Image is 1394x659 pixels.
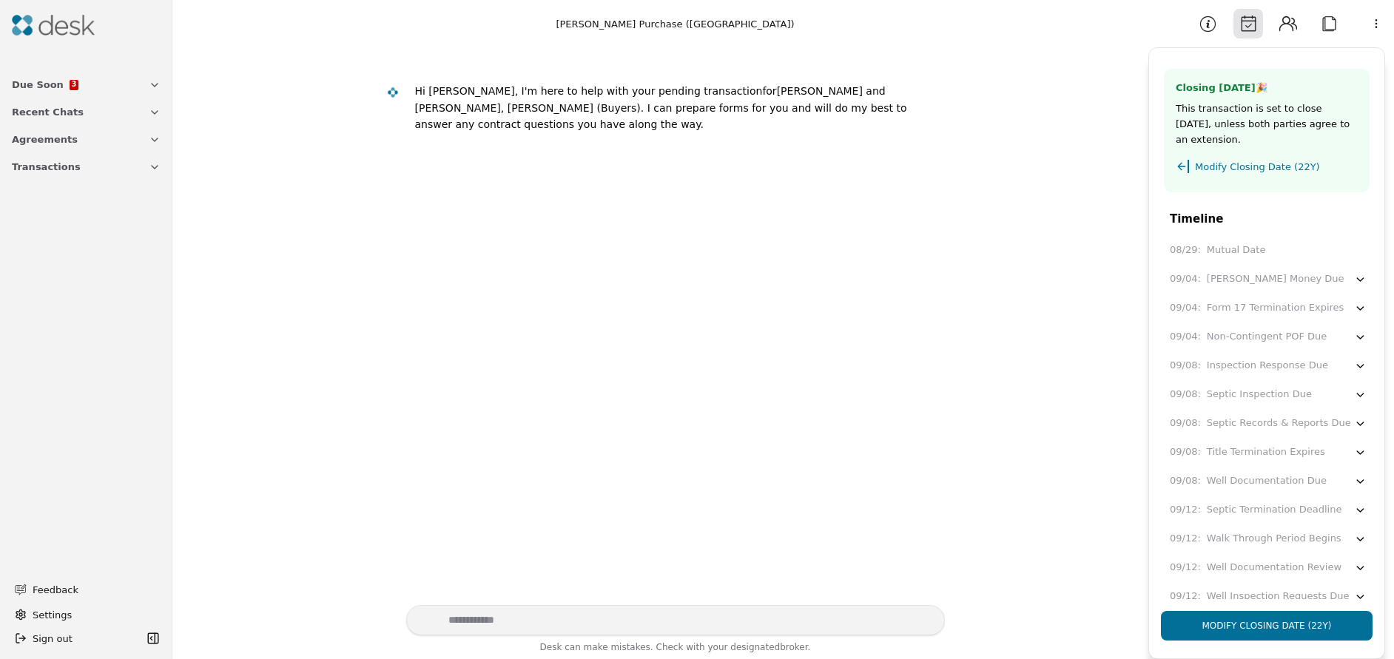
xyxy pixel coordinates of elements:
[1207,531,1341,547] div: Walk Through Period Begins
[1164,439,1373,466] button: 09/08:Title Termination Expires
[1164,496,1373,524] button: 09/12:Septic Termination Deadline
[1170,445,1201,460] div: 09/08 :
[33,631,73,646] span: Sign out
[1176,81,1358,101] h3: Closing [DATE] 🎉
[1207,243,1266,258] div: Mutual Date
[762,85,776,97] div: for
[1170,502,1201,518] div: 09/12 :
[1207,502,1342,518] div: Septic Termination Deadline
[1164,266,1373,293] button: 09/04:[PERSON_NAME] Money Due
[6,576,161,603] button: Feedback
[1170,560,1201,575] div: 09/12 :
[1207,358,1328,374] div: Inspection Response Due
[1161,611,1373,641] button: Modify Closing Date (22Y)
[33,582,152,598] span: Feedback
[730,642,780,652] span: designated
[1164,294,1373,322] button: 09/04:Form 17 Termination Expires
[1195,159,1320,175] span: Modify Closing Date (22Y)
[3,126,169,153] button: Agreements
[406,640,945,659] div: Desk can make mistakes. Check with your broker.
[1207,300,1344,316] div: Form 17 Termination Expires
[12,104,84,120] span: Recent Chats
[1170,329,1201,345] div: 09/04 :
[1164,525,1373,552] button: 09/12:Walk Through Period Begins
[415,102,907,131] div: . I can prepare forms for you and will do my best to answer any contract questions you have along...
[1170,271,1201,287] div: 09/04 :
[12,77,64,92] span: Due Soon
[33,607,72,623] span: Settings
[1207,445,1325,460] div: Title Termination Expires
[3,153,169,180] button: Transactions
[1170,531,1201,547] div: 09/12 :
[1207,387,1312,402] div: Septic Inspection Due
[1207,329,1327,345] div: Non-Contingent POF Due
[12,159,81,175] span: Transactions
[9,603,164,626] button: Settings
[1207,589,1350,604] div: Well Inspection Requests Due
[12,15,95,36] img: Desk
[1207,271,1344,287] div: [PERSON_NAME] Money Due
[1207,416,1351,431] div: Septic Records & Reports Due
[1164,583,1373,610] button: 09/12:Well Inspection Requests Due
[415,85,763,97] div: Hi [PERSON_NAME], I'm here to help with your pending transaction
[9,626,143,650] button: Sign out
[406,605,945,635] textarea: Write your prompt here
[71,81,76,88] span: 3
[1170,243,1201,258] div: 08/29 :
[3,98,169,126] button: Recent Chats
[1149,210,1384,228] div: Timeline
[12,132,78,147] span: Agreements
[1164,554,1373,581] button: 09/12:Well Documentation Review
[1170,387,1201,402] div: 09/08 :
[1170,589,1201,604] div: 09/12 :
[1170,300,1201,316] div: 09/04 :
[1207,560,1341,575] div: Well Documentation Review
[3,71,169,98] button: Due Soon3
[386,87,399,99] img: Desk
[1164,352,1373,379] button: 09/08:Inspection Response Due
[1164,467,1373,495] button: 09/08:Well Documentation Due
[1164,381,1373,408] button: 09/08:Septic Inspection Due
[1176,101,1358,147] p: This transaction is set to close [DATE], unless both parties agree to an extension.
[1164,237,1373,264] button: 08/29:Mutual Date
[1170,473,1201,489] div: 09/08 :
[1170,358,1201,374] div: 09/08 :
[415,83,933,133] div: [PERSON_NAME] and [PERSON_NAME], [PERSON_NAME] (Buyers)
[1164,323,1373,351] button: 09/04:Non-Contingent POF Due
[1170,416,1201,431] div: 09/08 :
[1164,410,1373,437] button: 09/08:Septic Records & Reports Due
[1176,147,1358,180] button: Modify Closing Date (22Y)
[556,16,794,32] div: [PERSON_NAME] Purchase ([GEOGRAPHIC_DATA])
[1207,473,1327,489] div: Well Documentation Due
